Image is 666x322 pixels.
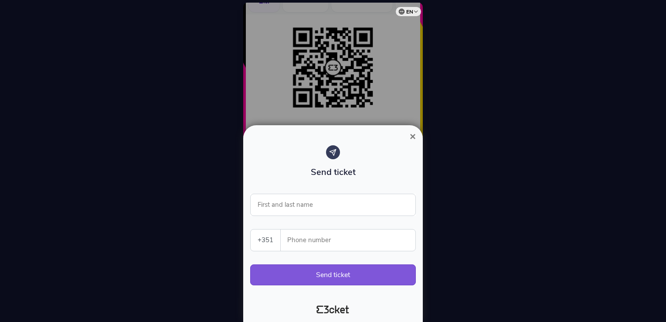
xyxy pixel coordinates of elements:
button: Send ticket [250,264,416,285]
label: First and last name [250,194,320,216]
span: × [410,130,416,142]
input: First and last name [250,194,416,216]
span: Send ticket [311,166,356,178]
label: Phone number [281,230,416,251]
input: Phone number [288,230,415,251]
